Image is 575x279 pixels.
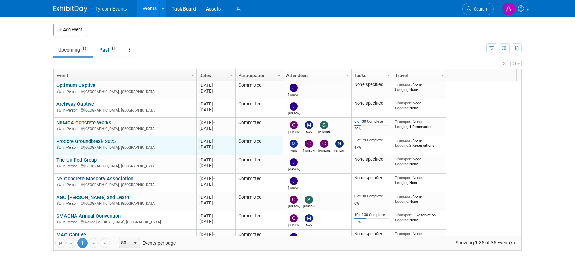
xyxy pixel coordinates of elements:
div: 6 of 30 Complete [354,119,390,124]
div: 20% [354,127,390,132]
span: - [213,83,215,88]
span: In-Person [62,164,80,168]
div: [DATE] [199,213,232,219]
div: [GEOGRAPHIC_DATA], [GEOGRAPHIC_DATA] [56,88,193,94]
img: In-Person Event [57,164,61,167]
div: 1 Reservation None [395,213,444,222]
a: Archway Captive [56,101,94,107]
div: Mark Nelson [303,222,315,227]
img: Chris Walker [320,140,328,148]
span: In-Person [62,89,80,94]
td: Committed [235,99,283,118]
a: NY Concrete Masonry Association [56,176,133,182]
a: Go to the last page [100,238,110,248]
img: Corbin Nelson [305,140,313,148]
div: [DATE] [199,107,232,113]
button: Add Event [53,24,87,36]
div: [DATE] [199,88,232,94]
div: Chris Walker [318,148,330,152]
span: 31 [110,46,117,52]
div: [DATE] [199,200,232,206]
div: None specified [354,175,390,181]
span: - [213,157,215,162]
a: Attendees [286,69,347,81]
div: [GEOGRAPHIC_DATA], [GEOGRAPHIC_DATA] [56,200,193,206]
span: Events per page [110,238,183,248]
div: None specified [354,157,390,162]
img: Jason Cuskelly [290,233,298,241]
div: Steve Davis [303,204,315,208]
a: Column Settings [276,69,283,80]
a: SMACNA Annual Convention [56,213,121,219]
img: Mark Nelson [290,140,298,148]
span: In-Person [62,183,80,187]
span: Lodging: [395,218,409,222]
div: Jason Cuskelly [288,185,300,190]
img: In-Person Event [57,108,61,112]
div: None None [395,157,444,166]
div: 10 of 30 Complete [354,213,390,217]
div: [DATE] [199,144,232,150]
div: None 2 Reservations [395,138,444,148]
div: None specified [354,82,390,87]
a: Upcoming35 [53,43,93,56]
span: In-Person [62,108,80,113]
span: - [213,120,215,125]
span: Lodging: [395,199,409,204]
a: Column Settings [189,69,197,80]
span: Column Settings [276,73,282,78]
td: Committed [235,211,283,230]
div: Mark Nelson [303,129,315,134]
span: select [133,241,138,246]
div: Corbin Nelson [288,204,300,208]
img: In-Person Event [57,127,61,130]
img: Jason Cuskelly [290,158,298,166]
a: Column Settings [439,69,447,80]
td: Committed [235,136,283,155]
span: Lodging: [395,162,409,166]
div: [GEOGRAPHIC_DATA], [GEOGRAPHIC_DATA] [56,144,193,150]
span: In-Person [62,201,80,206]
span: Transport: [395,157,413,161]
a: Past31 [94,43,122,56]
img: Corbin Nelson [290,121,298,129]
a: Column Settings [385,69,392,80]
div: 5 of 29 Complete [354,138,390,143]
span: - [213,213,215,218]
div: None None [395,194,444,204]
td: Committed [235,230,283,248]
a: AGC [PERSON_NAME] and Learn [56,194,129,200]
span: - [213,195,215,200]
img: Corbin Nelson [290,196,298,204]
span: 35 [80,46,88,52]
div: None None [395,101,444,111]
span: Go to the previous page [69,241,74,246]
img: Nathan Nelson [335,140,344,148]
span: Lodging: [395,124,409,129]
div: [DATE] [199,163,232,168]
td: Committed [235,80,283,99]
img: In-Person Event [57,183,61,186]
div: [DATE] [199,232,232,237]
div: [DATE] [199,82,232,88]
span: Column Settings [229,73,234,78]
div: None 1 Reservation [395,119,444,129]
a: Participation [238,69,278,81]
img: In-Person Event [57,145,61,149]
img: Steve Davis [320,121,328,129]
span: Lodging: [395,180,409,185]
span: Go to the first page [58,241,63,246]
span: In-Person [62,127,80,131]
img: Steve Davis [305,196,313,204]
div: [DATE] [199,101,232,107]
a: Tasks [354,69,388,81]
span: Search [471,6,487,12]
span: Lodging: [395,106,409,111]
td: Committed [235,155,283,174]
span: Transport: [395,119,413,124]
div: None specified [354,101,390,106]
div: Jason Cuskelly [288,92,300,96]
img: Angie Nichols [502,2,515,15]
div: None None [395,82,444,92]
a: Travel [395,69,442,81]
